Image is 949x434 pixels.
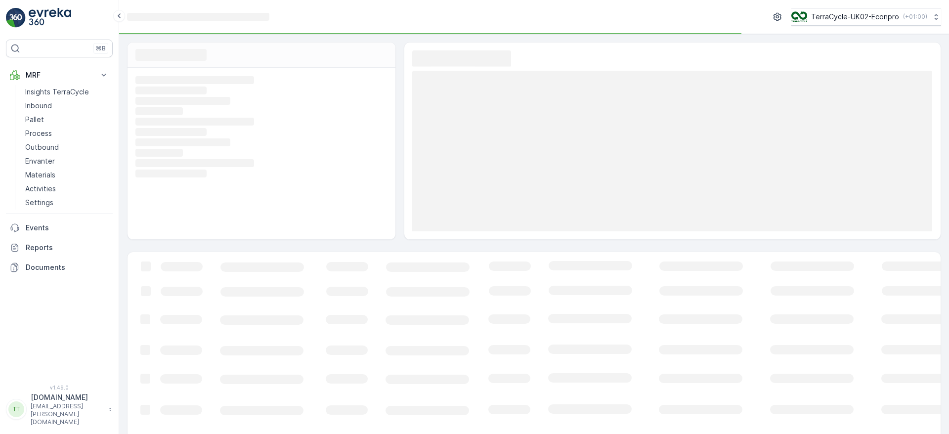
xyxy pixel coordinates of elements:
span: v 1.49.0 [6,385,113,391]
div: TT [8,401,24,417]
p: Materials [25,170,55,180]
button: MRF [6,65,113,85]
a: Inbound [21,99,113,113]
img: logo [6,8,26,28]
a: Reports [6,238,113,258]
p: TerraCycle-UK02-Econpro [811,12,899,22]
p: [DOMAIN_NAME] [31,392,104,402]
a: Events [6,218,113,238]
p: Inbound [25,101,52,111]
p: Pallet [25,115,44,125]
p: Documents [26,262,109,272]
button: TerraCycle-UK02-Econpro(+01:00) [791,8,941,26]
a: Settings [21,196,113,210]
a: Materials [21,168,113,182]
p: Settings [25,198,53,208]
a: Process [21,127,113,140]
a: Activities [21,182,113,196]
p: [EMAIL_ADDRESS][PERSON_NAME][DOMAIN_NAME] [31,402,104,426]
button: TT[DOMAIN_NAME][EMAIL_ADDRESS][PERSON_NAME][DOMAIN_NAME] [6,392,113,426]
p: ( +01:00 ) [903,13,927,21]
a: Envanter [21,154,113,168]
p: Insights TerraCycle [25,87,89,97]
img: terracycle_logo_wKaHoWT.png [791,11,807,22]
p: Envanter [25,156,55,166]
p: Outbound [25,142,59,152]
p: Events [26,223,109,233]
a: Outbound [21,140,113,154]
p: Process [25,129,52,138]
p: Activities [25,184,56,194]
a: Insights TerraCycle [21,85,113,99]
a: Pallet [21,113,113,127]
img: logo_light-DOdMpM7g.png [29,8,71,28]
a: Documents [6,258,113,277]
p: Reports [26,243,109,253]
p: ⌘B [96,44,106,52]
p: MRF [26,70,93,80]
